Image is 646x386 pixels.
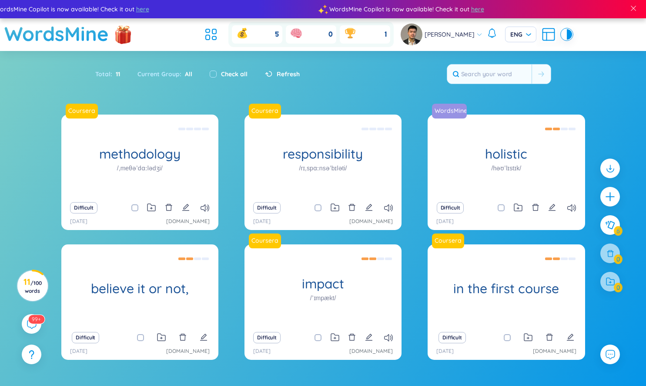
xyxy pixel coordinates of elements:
button: edit [200,332,208,344]
span: ENG [510,30,531,39]
span: delete [165,203,173,211]
a: avatar [401,24,425,45]
span: Refresh [277,69,300,79]
span: delete [546,333,553,341]
p: [DATE] [436,347,454,356]
a: Coursera [66,104,101,119]
p: [DATE] [253,347,271,356]
a: [DOMAIN_NAME] [349,347,393,356]
span: / 100 words [25,280,42,294]
div: Current Group : [129,65,201,83]
a: Coursera [65,106,99,115]
button: Difficult [437,202,464,213]
a: Coursera [432,234,468,248]
span: here [468,4,481,14]
h1: /həʊˈlɪstɪk/ [492,163,522,173]
h1: holistic [428,146,585,161]
h1: in the first course [428,281,585,296]
a: WordsMine [432,104,470,119]
a: [DOMAIN_NAME] [349,217,393,226]
button: delete [546,332,553,344]
p: [DATE] [253,217,271,226]
div: Total : [95,65,129,83]
button: Difficult [438,332,466,343]
a: Coursera [248,236,282,245]
a: WordsMine [431,106,468,115]
button: Difficult [253,332,281,343]
a: [DOMAIN_NAME] [533,347,576,356]
button: delete [348,202,356,214]
span: edit [200,333,208,341]
a: WordsMine [4,18,109,49]
label: Check all [221,69,248,79]
a: Coursera [249,234,285,248]
img: flashSalesIcon.a7f4f837.png [114,22,132,48]
span: delete [179,333,187,341]
span: edit [182,203,190,211]
a: [DOMAIN_NAME] [166,217,210,226]
button: delete [179,332,187,344]
button: Difficult [72,332,99,343]
button: edit [182,202,190,214]
button: delete [165,202,173,214]
p: [DATE] [436,217,454,226]
h1: /ˌmeθəˈdɑːlədʒi/ [117,163,163,173]
input: Search your word [447,64,532,84]
button: delete [348,332,356,344]
span: 5 [275,30,279,39]
h1: responsibility [244,146,402,161]
span: 1 [385,30,387,39]
h1: /rɪˌspɑːnsəˈbɪləti/ [299,163,347,173]
img: avatar [401,24,422,45]
h3: 11 [23,278,42,294]
span: All [181,70,192,78]
h1: methodology [61,146,218,161]
button: Difficult [70,202,97,213]
span: 11 [112,69,120,79]
button: Difficult [253,202,281,213]
button: edit [365,332,373,344]
a: Coursera [248,106,282,115]
span: here [133,4,146,14]
span: 0 [328,30,333,39]
button: edit [548,202,556,214]
button: edit [365,202,373,214]
a: Coursera [431,236,465,245]
span: plus [605,191,616,202]
h1: believe it or not, [61,281,218,296]
h1: impact [244,276,402,291]
a: [DOMAIN_NAME] [166,347,210,356]
span: delete [348,333,356,341]
span: delete [348,203,356,211]
p: [DATE] [70,347,87,356]
a: Coursera [249,104,285,119]
span: edit [548,203,556,211]
p: [DATE] [70,217,87,226]
span: edit [566,333,574,341]
span: [PERSON_NAME] [425,30,475,39]
span: edit [365,333,373,341]
span: delete [532,203,539,211]
span: edit [365,203,373,211]
h1: /ˈɪmpækt/ [310,293,336,302]
button: delete [532,202,539,214]
button: edit [566,332,574,344]
sup: 586 [28,315,44,324]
